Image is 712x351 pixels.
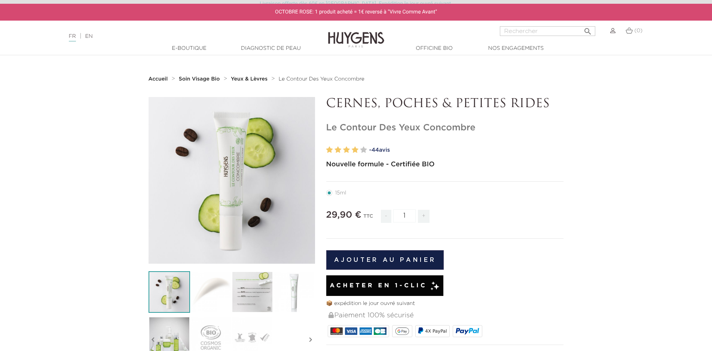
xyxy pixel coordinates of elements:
div: Paiement 100% sécurisé [328,308,564,324]
a: FR [69,34,76,42]
a: Soin Visage Bio [179,76,222,82]
a: -44avis [369,145,564,156]
label: 15ml [326,190,355,196]
h1: Le Contour Des Yeux Concombre [326,122,564,133]
img: MASTERCARD [330,327,343,335]
a: Le Contour Des Yeux Concombre [278,76,364,82]
img: Paiement 100% sécurisé [329,312,334,318]
a: Officine Bio [397,45,472,52]
span: - [381,210,391,223]
input: Rechercher [500,26,595,36]
span: 44 [372,147,379,153]
p: 📦 expédition le jour ouvré suivant [326,300,564,308]
strong: Soin Visage Bio [179,76,220,82]
a: Nos engagements [479,45,553,52]
img: Le Contour Des Yeux Concombre [273,271,315,313]
a: E-Boutique [152,45,227,52]
img: google_pay [395,327,409,335]
img: AMEX [360,327,372,335]
div: TTC [363,208,373,229]
label: 2 [334,145,341,155]
button:  [581,24,595,34]
span: (0) [634,28,642,33]
img: Huygens [328,20,384,49]
label: 3 [343,145,350,155]
span: 29,90 € [326,211,361,220]
img: VISA [345,327,357,335]
input: Quantité [393,209,416,223]
label: 5 [360,145,367,155]
span: + [418,210,430,223]
strong: Accueil [149,76,168,82]
a: EN [85,34,92,39]
img: CB_NATIONALE [374,327,386,335]
img: Le Contour Des Yeux Concombre [149,271,190,313]
button: Ajouter au panier [326,250,444,270]
a: Accueil [149,76,169,82]
span: 4X PayPal [425,329,447,334]
label: 1 [326,145,333,155]
strong: Nouvelle formule - Certifiée BIO [326,161,435,168]
div: | [65,32,291,41]
a: Yeux & Lèvres [231,76,269,82]
i:  [583,25,592,34]
label: 4 [352,145,358,155]
p: CERNES, POCHES & PETITES RIDES [326,97,564,111]
strong: Yeux & Lèvres [231,76,268,82]
a: Diagnostic de peau [233,45,308,52]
